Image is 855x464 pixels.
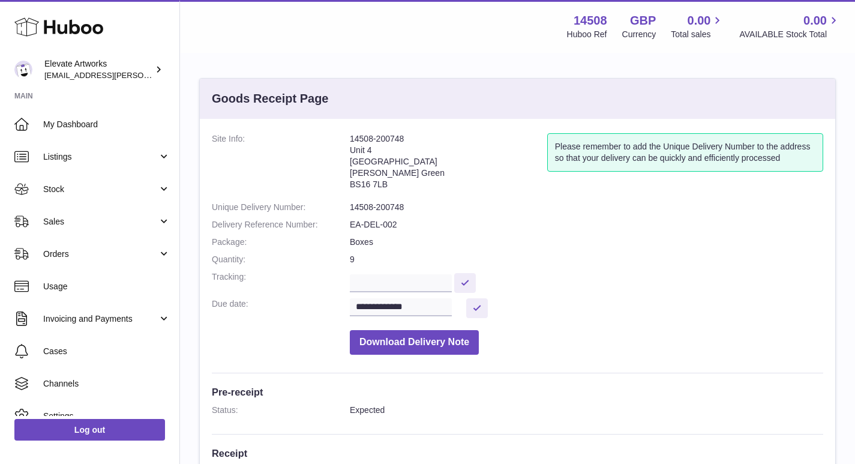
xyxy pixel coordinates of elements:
dd: 9 [350,254,823,265]
a: 0.00 Total sales [671,13,724,40]
strong: 14508 [574,13,607,29]
h3: Receipt [212,447,823,460]
h3: Goods Receipt Page [212,91,329,107]
span: Total sales [671,29,724,40]
span: My Dashboard [43,119,170,130]
span: Invoicing and Payments [43,313,158,325]
dt: Status: [212,405,350,416]
dt: Tracking: [212,271,350,292]
dd: Expected [350,405,823,416]
span: Channels [43,378,170,390]
dd: Boxes [350,237,823,248]
dt: Quantity: [212,254,350,265]
span: Settings [43,411,170,422]
h3: Pre-receipt [212,385,823,399]
dd: EA-DEL-002 [350,219,823,230]
span: Usage [43,281,170,292]
a: Log out [14,419,165,441]
strong: GBP [630,13,656,29]
div: Elevate Artworks [44,58,152,81]
span: AVAILABLE Stock Total [739,29,841,40]
span: Orders [43,249,158,260]
dd: 14508-200748 [350,202,823,213]
address: 14508-200748 Unit 4 [GEOGRAPHIC_DATA] [PERSON_NAME] Green BS16 7LB [350,133,547,196]
span: Listings [43,151,158,163]
dt: Unique Delivery Number: [212,202,350,213]
span: [EMAIL_ADDRESS][PERSON_NAME][DOMAIN_NAME] [44,70,241,80]
span: Stock [43,184,158,195]
dt: Delivery Reference Number: [212,219,350,230]
dt: Site Info: [212,133,350,196]
button: Download Delivery Note [350,330,479,355]
span: Cases [43,346,170,357]
span: Sales [43,216,158,227]
span: 0.00 [803,13,827,29]
div: Huboo Ref [567,29,607,40]
dt: Package: [212,237,350,248]
div: Please remember to add the Unique Delivery Number to the address so that your delivery can be qui... [547,133,823,172]
img: conor.barry@elevateartworks.com [14,61,32,79]
dt: Due date: [212,298,350,318]
span: 0.00 [688,13,711,29]
div: Currency [622,29,656,40]
a: 0.00 AVAILABLE Stock Total [739,13,841,40]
